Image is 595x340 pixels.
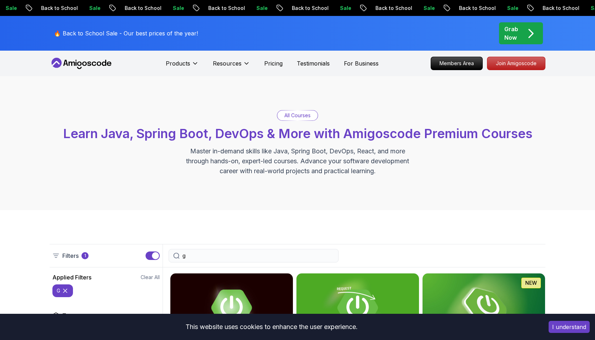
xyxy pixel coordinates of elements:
h2: Applied Filters [52,273,91,282]
p: Back to School [452,5,500,12]
p: Back to School [34,5,82,12]
a: For Business [344,59,379,68]
p: Resources [213,59,242,68]
p: Members Area [431,57,482,70]
p: Products [166,59,190,68]
a: Join Amigoscode [487,57,545,70]
p: Back to School [118,5,166,12]
p: 🔥 Back to School Sale - Our best prices of the year! [54,29,198,38]
p: 1 [84,253,86,259]
p: Sale [166,5,188,12]
div: This website uses cookies to enhance the user experience. [5,319,538,335]
a: Pricing [264,59,283,68]
p: Grab Now [504,25,518,42]
p: Back to School [285,5,333,12]
p: g [57,287,60,294]
p: Sale [82,5,105,12]
h2: Type [62,311,76,320]
input: Search Java, React, Spring boot ... [182,252,334,259]
a: Members Area [431,57,483,70]
button: Resources [213,59,250,73]
p: Master in-demand skills like Java, Spring Boot, DevOps, React, and more through hands-on, expert-... [178,146,416,176]
button: Clear All [141,274,160,281]
p: Sale [249,5,272,12]
p: Back to School [535,5,584,12]
p: Sale [333,5,356,12]
p: Sale [500,5,523,12]
p: Filters [62,251,79,260]
p: Back to School [368,5,416,12]
button: Products [166,59,199,73]
p: NEW [525,279,537,287]
a: Testimonials [297,59,330,68]
p: Sale [416,5,439,12]
p: Back to School [201,5,249,12]
p: All Courses [284,112,311,119]
button: g [52,284,73,297]
button: Accept cookies [549,321,590,333]
span: Learn Java, Spring Boot, DevOps & More with Amigoscode Premium Courses [63,126,532,141]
